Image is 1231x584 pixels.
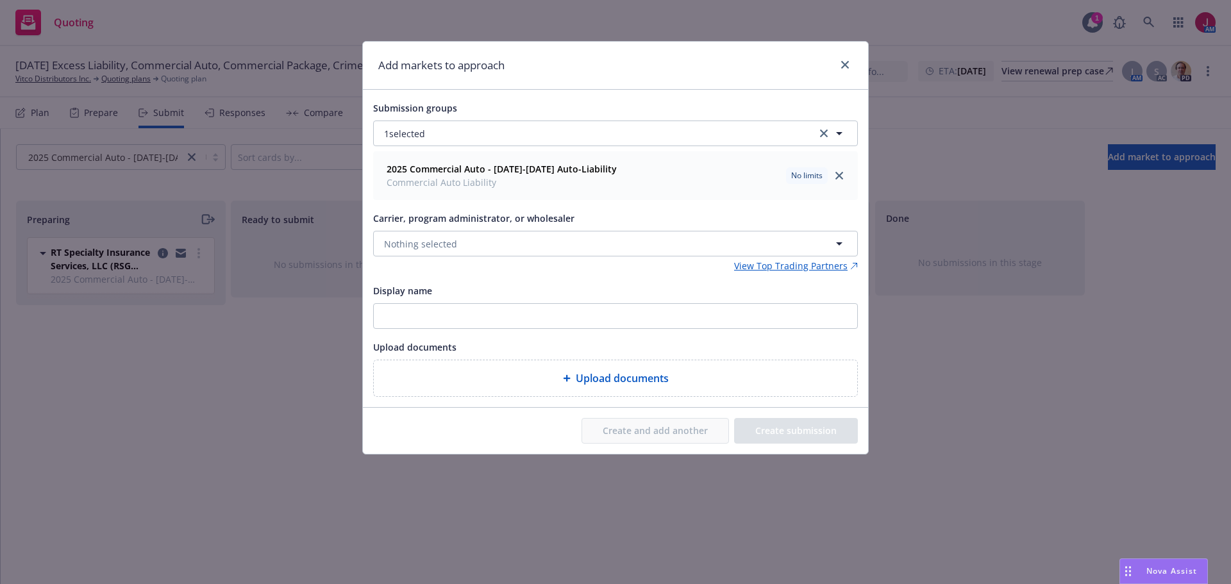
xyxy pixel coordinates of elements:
button: 1selectedclear selection [373,121,858,146]
button: Nova Assist [1119,558,1208,584]
div: Upload documents [373,360,858,397]
span: No limits [791,170,823,181]
a: close [837,57,853,72]
span: 1 selected [384,127,425,140]
h1: Add markets to approach [378,57,505,74]
div: Drag to move [1120,559,1136,583]
span: Nothing selected [384,237,457,251]
span: Nova Assist [1146,565,1197,576]
button: Nothing selected [373,231,858,256]
a: View Top Trading Partners [734,259,858,272]
span: Commercial Auto Liability [387,176,617,189]
span: Display name [373,285,432,297]
span: Upload documents [576,371,669,386]
span: Carrier, program administrator, or wholesaler [373,212,574,224]
a: clear selection [816,126,832,141]
span: Upload documents [373,341,456,353]
span: Submission groups [373,102,457,114]
strong: 2025 Commercial Auto - [DATE]-[DATE] Auto-Liability [387,163,617,175]
a: close [832,168,847,183]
